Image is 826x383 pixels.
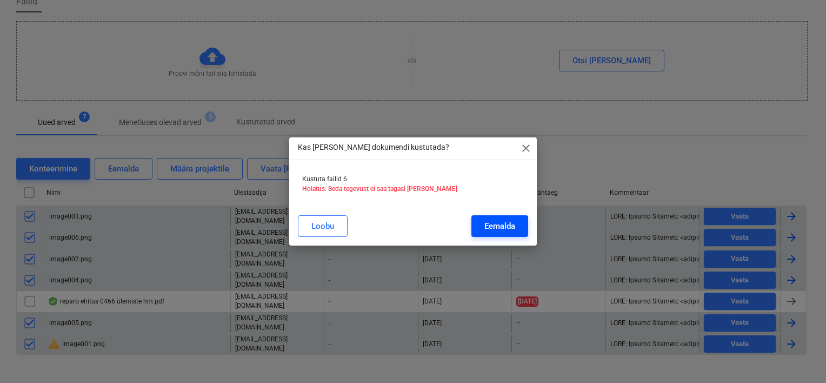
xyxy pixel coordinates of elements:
p: Kas [PERSON_NAME] dokumendi kustutada? [298,142,449,153]
div: Eemalda [484,219,515,233]
p: Hoiatus: Seda tegevust ei saa tagasi [PERSON_NAME] [302,184,524,194]
span: close [519,142,532,155]
div: Loobu [311,219,334,233]
button: Loobu [298,215,348,237]
p: Kustuta failid 6 [302,175,524,184]
button: Eemalda [471,215,528,237]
